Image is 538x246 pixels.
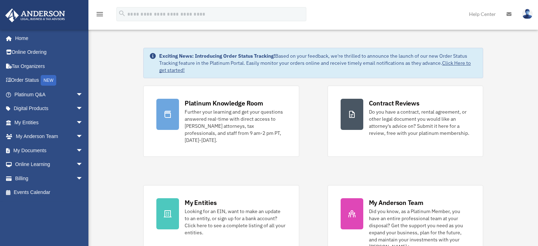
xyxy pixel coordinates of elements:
a: Contract Reviews Do you have a contract, rental agreement, or other legal document you would like... [328,86,483,157]
div: Further your learning and get your questions answered real-time with direct access to [PERSON_NAM... [185,108,286,144]
img: Anderson Advisors Platinum Portal [3,8,67,22]
i: menu [96,10,104,18]
a: My Anderson Teamarrow_drop_down [5,130,94,144]
a: Online Learningarrow_drop_down [5,158,94,172]
a: Tax Organizers [5,59,94,73]
a: Digital Productsarrow_drop_down [5,102,94,116]
div: Looking for an EIN, want to make an update to an entity, or sign up for a bank account? Click her... [185,208,286,236]
span: arrow_drop_down [76,143,90,158]
a: Home [5,31,90,45]
a: Online Ordering [5,45,94,59]
div: Contract Reviews [369,99,420,108]
div: Platinum Knowledge Room [185,99,263,108]
span: arrow_drop_down [76,87,90,102]
span: arrow_drop_down [76,130,90,144]
span: arrow_drop_down [76,171,90,186]
a: Platinum Q&Aarrow_drop_down [5,87,94,102]
i: search [118,10,126,17]
a: My Entitiesarrow_drop_down [5,115,94,130]
div: My Anderson Team [369,198,423,207]
a: menu [96,12,104,18]
a: Billingarrow_drop_down [5,171,94,185]
span: arrow_drop_down [76,115,90,130]
a: Events Calendar [5,185,94,200]
span: arrow_drop_down [76,102,90,116]
strong: Exciting News: Introducing Order Status Tracking! [159,53,275,59]
a: Order StatusNEW [5,73,94,88]
div: Do you have a contract, rental agreement, or other legal document you would like an attorney's ad... [369,108,470,137]
div: Based on your feedback, we're thrilled to announce the launch of our new Order Status Tracking fe... [159,52,477,74]
a: My Documentsarrow_drop_down [5,143,94,158]
span: arrow_drop_down [76,158,90,172]
a: Click Here to get started! [159,60,471,73]
div: My Entities [185,198,216,207]
div: NEW [41,75,56,86]
a: Platinum Knowledge Room Further your learning and get your questions answered real-time with dire... [143,86,299,157]
img: User Pic [522,9,533,19]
